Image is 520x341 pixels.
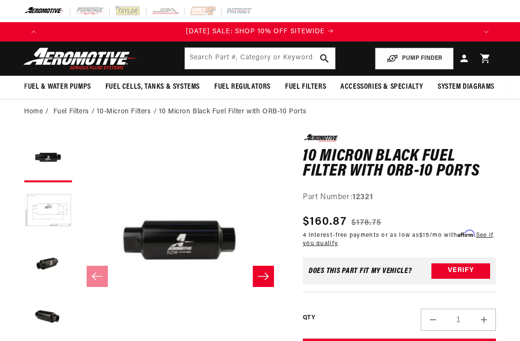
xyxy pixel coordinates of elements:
summary: System Diagrams [430,76,502,98]
summary: Fuel Filters [278,76,333,98]
div: 1 of 3 [43,27,477,37]
span: Fuel Filters [285,82,326,92]
a: See if you qualify - Learn more about Affirm Financing (opens in modal) [303,232,494,246]
span: Fuel & Water Pumps [24,82,91,92]
div: Part Number: [303,191,496,204]
h1: 10 Micron Black Fuel Filter with ORB-10 Ports [303,149,496,179]
button: PUMP FINDER [375,48,454,69]
s: $178.75 [351,217,381,229]
div: Announcement [43,27,477,37]
a: Fuel Filters [53,107,89,117]
li: 10-Micron Filters [97,107,159,117]
button: Load image 1 in gallery view [24,134,72,182]
button: Translation missing: en.sections.announcements.next_announcement [477,22,496,41]
button: Slide right [253,266,274,287]
a: Home [24,107,43,117]
span: $15 [419,232,429,238]
span: Affirm [457,230,474,237]
span: Fuel Cells, Tanks & Systems [105,82,200,92]
button: Translation missing: en.sections.announcements.previous_announcement [24,22,43,41]
summary: Fuel Cells, Tanks & Systems [98,76,207,98]
summary: Accessories & Specialty [333,76,430,98]
span: Accessories & Specialty [340,82,423,92]
span: System Diagrams [438,82,494,92]
span: [DATE] SALE: SHOP 10% OFF SITEWIDE [186,28,325,35]
strong: 12321 [352,193,373,201]
img: Aeromotive [21,47,141,70]
input: Search by Part Number, Category or Keyword [185,48,335,69]
a: [DATE] SALE: SHOP 10% OFF SITEWIDE [43,27,477,37]
button: Verify [431,263,490,279]
button: Load image 2 in gallery view [24,187,72,235]
button: Slide left [87,266,108,287]
button: Load image 3 in gallery view [24,240,72,288]
span: $160.87 [303,213,347,231]
p: 4 interest-free payments or as low as /mo with . [303,231,496,248]
summary: Fuel Regulators [207,76,278,98]
label: QTY [303,314,315,322]
span: Fuel Regulators [214,82,271,92]
div: Does This part fit My vehicle? [309,267,412,275]
summary: Fuel & Water Pumps [17,76,98,98]
button: search button [314,48,335,69]
nav: breadcrumbs [24,107,496,117]
li: 10 Micron Black Fuel Filter with ORB-10 Ports [159,107,306,117]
